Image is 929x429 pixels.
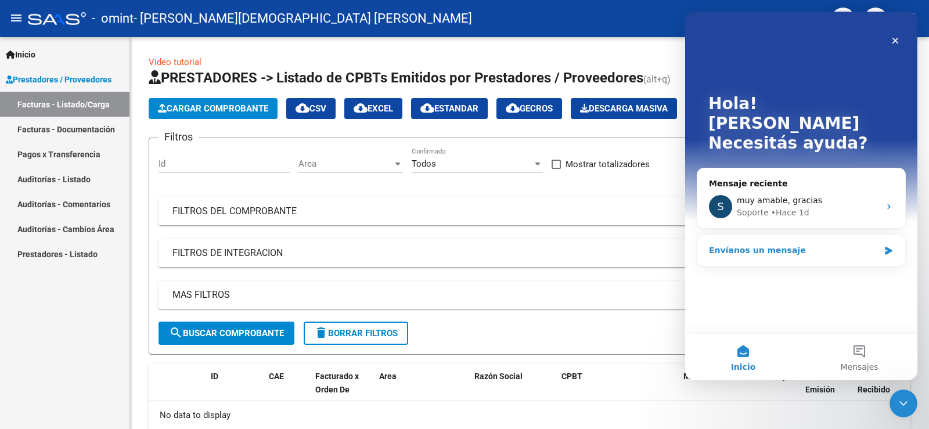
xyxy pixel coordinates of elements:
[571,98,677,119] app-download-masive: Descarga masiva de comprobantes (adjuntos)
[506,101,520,115] mat-icon: cloud_download
[557,364,679,415] datatable-header-cell: CPBT
[890,390,917,417] iframe: Intercom live chat
[344,98,402,119] button: EXCEL
[149,57,201,67] a: Video tutorial
[314,328,398,338] span: Borrar Filtros
[298,158,393,169] span: Area
[206,364,264,415] datatable-header-cell: ID
[134,6,472,31] span: - [PERSON_NAME][DEMOGRAPHIC_DATA] [PERSON_NAME]
[315,372,359,394] span: Facturado x Orden De
[354,101,368,115] mat-icon: cloud_download
[470,364,557,415] datatable-header-cell: Razón Social
[172,289,873,301] mat-panel-title: MAS FILTROS
[566,157,650,171] span: Mostrar totalizadores
[149,70,643,86] span: PRESTADORES -> Listado de CPBTs Emitidos por Prestadores / Proveedores
[159,281,901,309] mat-expansion-panel-header: MAS FILTROS
[354,103,393,114] span: EXCEL
[92,6,134,31] span: - omint
[853,364,905,415] datatable-header-cell: Fecha Recibido
[801,364,853,415] datatable-header-cell: Días desde Emisión
[474,372,523,381] span: Razón Social
[571,98,677,119] button: Descarga Masiva
[679,364,748,415] datatable-header-cell: Monto
[314,326,328,340] mat-icon: delete
[169,326,183,340] mat-icon: search
[506,103,553,114] span: Gecros
[6,73,111,86] span: Prestadores / Proveedores
[580,103,668,114] span: Descarga Masiva
[172,247,873,259] mat-panel-title: FILTROS DE INTEGRACION
[420,101,434,115] mat-icon: cloud_download
[6,48,35,61] span: Inicio
[269,372,284,381] span: CAE
[172,205,873,218] mat-panel-title: FILTROS DEL COMPROBANTE
[9,11,23,25] mat-icon: menu
[375,364,453,415] datatable-header-cell: Area
[149,98,278,119] button: Cargar Comprobante
[683,372,707,381] span: Monto
[169,328,284,338] span: Buscar Comprobante
[286,98,336,119] button: CSV
[211,372,218,381] span: ID
[411,98,488,119] button: Estandar
[264,364,311,415] datatable-header-cell: CAE
[304,322,408,345] button: Borrar Filtros
[296,101,309,115] mat-icon: cloud_download
[412,158,436,169] span: Todos
[159,322,294,345] button: Buscar Comprobante
[379,372,397,381] span: Area
[748,364,801,415] datatable-header-cell: Fecha Cpbt
[561,372,582,381] span: CPBT
[296,103,326,114] span: CSV
[685,12,917,380] iframe: Intercom live chat
[496,98,562,119] button: Gecros
[858,372,890,394] span: Fecha Recibido
[420,103,478,114] span: Estandar
[311,364,375,415] datatable-header-cell: Facturado x Orden De
[158,103,268,114] span: Cargar Comprobante
[159,129,199,145] h3: Filtros
[805,372,846,394] span: Días desde Emisión
[159,197,901,225] mat-expansion-panel-header: FILTROS DEL COMPROBANTE
[643,74,671,85] span: (alt+q)
[159,239,901,267] mat-expansion-panel-header: FILTROS DE INTEGRACION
